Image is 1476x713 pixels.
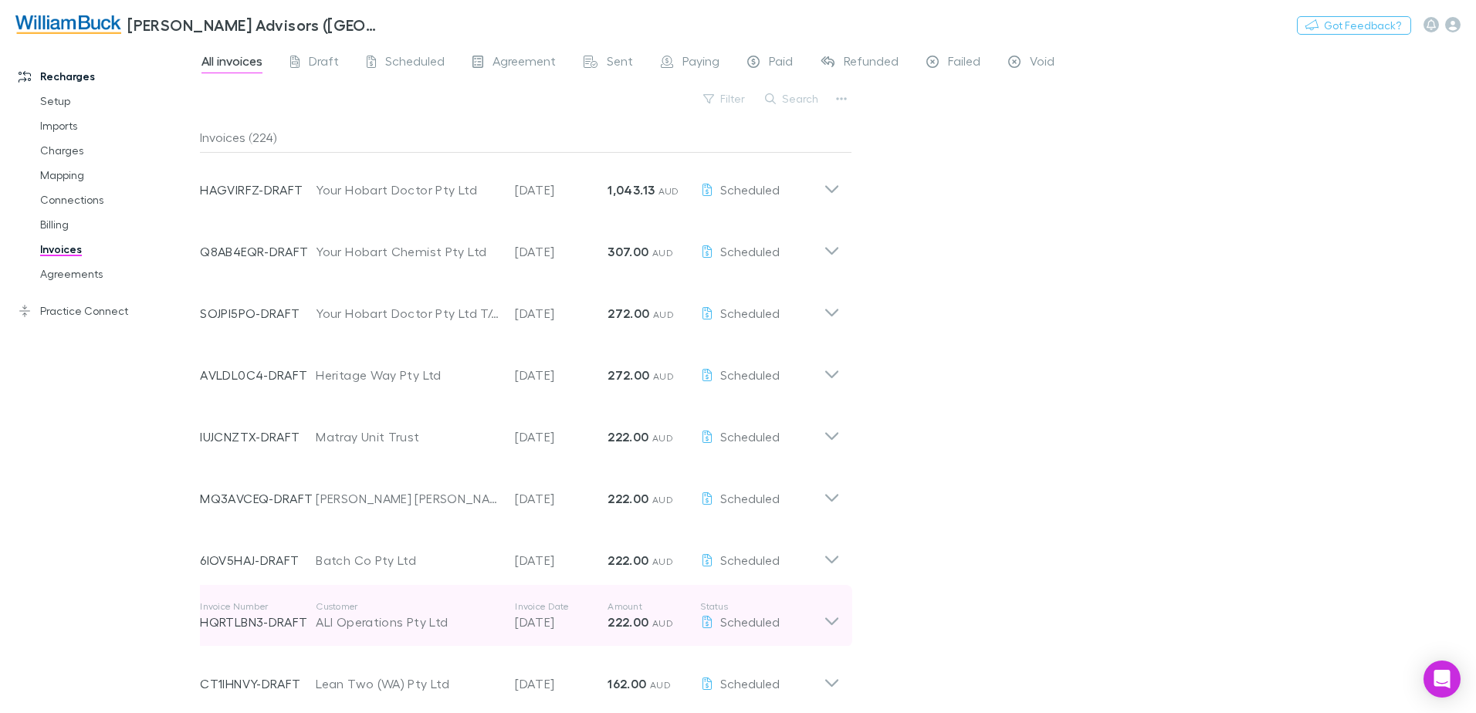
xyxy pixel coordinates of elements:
span: Scheduled [720,614,780,629]
p: [DATE] [515,674,608,693]
button: Got Feedback? [1297,16,1411,35]
div: SOJPI5PO-DRAFTYour Hobart Doctor Pty Ltd T/A Jordan River Health[DATE]272.00 AUDScheduled [188,276,852,338]
p: Amount [608,600,700,613]
p: Customer [316,600,499,613]
div: Matray Unit Trust [316,427,499,446]
button: Filter [696,90,754,108]
p: Q8AB4EQR-DRAFT [200,242,316,261]
span: Scheduled [720,182,780,197]
div: Your Hobart Doctor Pty Ltd [316,181,499,199]
p: HQRTLBN3-DRAFT [200,613,316,631]
span: Agreement [493,53,556,73]
p: [DATE] [515,366,608,384]
span: AUD [652,617,673,629]
img: William Buck Advisors (WA) Pty Ltd's Logo [15,15,121,34]
span: Paid [769,53,793,73]
strong: 162.00 [608,676,646,691]
p: Status [700,600,824,613]
p: MQ3AVCEQ-DRAFT [200,489,316,508]
span: Void [1030,53,1055,73]
div: MQ3AVCEQ-DRAFT[PERSON_NAME] [PERSON_NAME] T/A Francoforte Spaghetti Bar[DATE]222.00 AUDScheduled [188,461,852,523]
span: AUD [652,247,673,259]
span: AUD [650,679,671,691]
p: [DATE] [515,304,608,323]
p: [DATE] [515,242,608,261]
span: Scheduled [720,244,780,259]
a: Agreements [25,262,208,286]
span: AUD [652,494,673,505]
span: AUD [653,309,674,320]
strong: 272.00 [608,367,649,383]
span: Scheduled [720,429,780,444]
span: Sent [607,53,633,73]
div: AVLDL0C4-DRAFTHeritage Way Pty Ltd[DATE]272.00 AUDScheduled [188,338,852,400]
p: [DATE] [515,551,608,569]
span: AUD [652,432,673,444]
strong: 222.00 [608,614,648,630]
div: HAGVIRFZ-DRAFTYour Hobart Doctor Pty Ltd[DATE]1,043.13 AUDScheduled [188,153,852,215]
div: Batch Co Pty Ltd [316,551,499,569]
p: Invoice Date [515,600,608,613]
a: Setup [25,89,208,113]
a: Connections [25,188,208,212]
p: [DATE] [515,613,608,631]
div: CT1IHNVY-DRAFTLean Two (WA) Pty Ltd[DATE]162.00 AUDScheduled [188,647,852,708]
div: ALI Operations Pty Ltd [316,613,499,631]
div: Lean Two (WA) Pty Ltd [316,674,499,693]
p: Invoice Number [200,600,316,613]
p: HAGVIRFZ-DRAFT [200,181,316,199]
h3: [PERSON_NAME] Advisors ([GEOGRAPHIC_DATA]) Pty Ltd [127,15,383,34]
span: AUD [653,370,674,382]
a: Mapping [25,163,208,188]
div: Your Hobart Chemist Pty Ltd [316,242,499,261]
button: Search [757,90,828,108]
div: Your Hobart Doctor Pty Ltd T/A Jordan River Health [316,304,499,323]
p: 6IOV5HAJ-DRAFT [200,551,316,569]
a: Practice Connect [3,299,208,323]
span: Scheduled [720,491,780,505]
a: Invoices [25,237,208,262]
p: IUJCNZTX-DRAFT [200,427,316,446]
a: Billing [25,212,208,237]
span: Draft [309,53,339,73]
span: Paying [682,53,719,73]
span: All invoices [201,53,262,73]
div: 6IOV5HAJ-DRAFTBatch Co Pty Ltd[DATE]222.00 AUDScheduled [188,523,852,585]
span: Refunded [844,53,899,73]
strong: 222.00 [608,552,648,568]
span: Failed [948,53,980,73]
a: Charges [25,138,208,163]
span: Scheduled [720,367,780,382]
div: Q8AB4EQR-DRAFTYour Hobart Chemist Pty Ltd[DATE]307.00 AUDScheduled [188,215,852,276]
div: Invoice NumberHQRTLBN3-DRAFTCustomerALI Operations Pty LtdInvoice Date[DATE]Amount222.00 AUDStatu... [188,585,852,647]
p: SOJPI5PO-DRAFT [200,304,316,323]
div: [PERSON_NAME] [PERSON_NAME] T/A Francoforte Spaghetti Bar [316,489,499,508]
span: Scheduled [720,676,780,691]
p: [DATE] [515,427,608,446]
span: Scheduled [720,552,780,567]
p: CT1IHNVY-DRAFT [200,674,316,693]
div: Open Intercom Messenger [1424,661,1461,698]
p: [DATE] [515,181,608,199]
span: Scheduled [385,53,445,73]
p: [DATE] [515,489,608,508]
span: Scheduled [720,306,780,320]
div: Heritage Way Pty Ltd [316,366,499,384]
strong: 222.00 [608,491,648,506]
a: Imports [25,113,208,138]
a: [PERSON_NAME] Advisors ([GEOGRAPHIC_DATA]) Pty Ltd [6,6,392,43]
strong: 272.00 [608,306,649,321]
div: IUJCNZTX-DRAFTMatray Unit Trust[DATE]222.00 AUDScheduled [188,400,852,461]
span: AUD [652,556,673,567]
a: Recharges [3,64,208,89]
strong: 1,043.13 [608,182,655,198]
strong: 222.00 [608,429,648,444]
p: AVLDL0C4-DRAFT [200,366,316,384]
strong: 307.00 [608,244,648,259]
span: AUD [658,185,679,197]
